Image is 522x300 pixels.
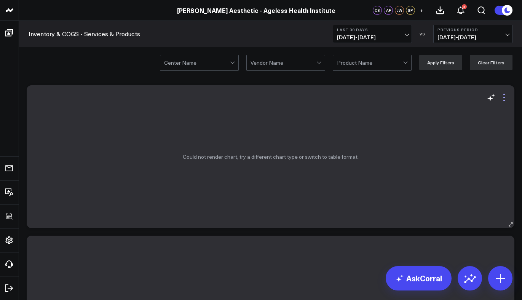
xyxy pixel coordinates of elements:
div: JW [395,6,404,15]
a: AskCorral [386,266,452,290]
span: + [420,8,423,13]
div: SP [406,6,415,15]
div: AF [384,6,393,15]
button: Apply Filters [419,55,462,70]
button: Previous Period[DATE]-[DATE] [433,25,512,43]
button: + [417,6,426,15]
b: Previous Period [437,27,508,32]
button: Last 30 Days[DATE]-[DATE] [333,25,412,43]
button: Clear Filters [470,55,512,70]
p: Could not render chart, try a different chart type or switch to table format. [183,154,359,160]
div: VS [416,32,429,36]
a: Inventory & COGS - Services & Products [29,30,140,38]
div: CS [373,6,382,15]
div: 3 [462,4,467,9]
b: Last 30 Days [337,27,408,32]
span: [DATE] - [DATE] [437,34,508,40]
a: [PERSON_NAME] Aesthetic - Ageless Health Institute [177,6,335,14]
span: [DATE] - [DATE] [337,34,408,40]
